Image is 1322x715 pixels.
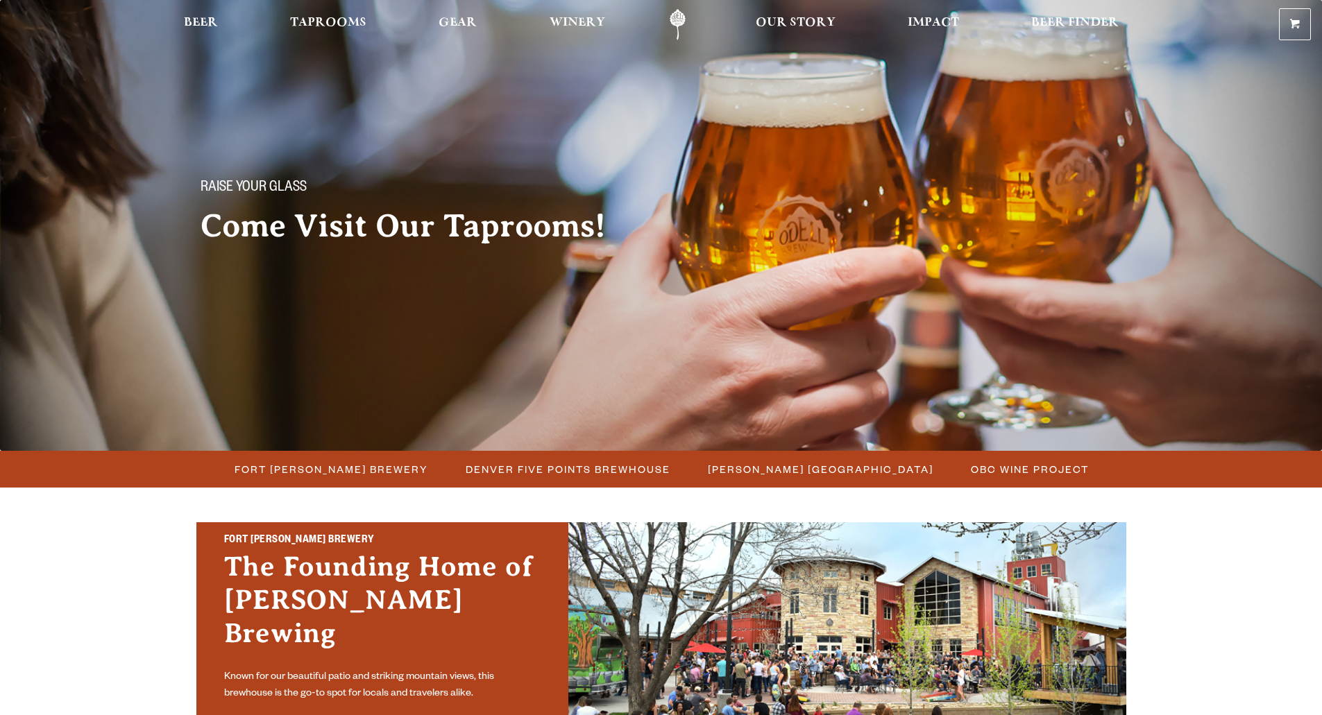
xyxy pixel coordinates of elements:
h2: Come Visit Our Taprooms! [201,209,634,243]
span: Impact [908,17,959,28]
p: Known for our beautiful patio and striking mountain views, this brewhouse is the go-to spot for l... [224,669,541,703]
h2: Fort [PERSON_NAME] Brewery [224,532,541,550]
span: Beer Finder [1031,17,1119,28]
span: OBC Wine Project [971,459,1089,479]
span: Beer [184,17,218,28]
a: Odell Home [652,9,704,40]
span: Denver Five Points Brewhouse [466,459,670,479]
a: [PERSON_NAME] [GEOGRAPHIC_DATA] [700,459,940,479]
a: Winery [541,9,614,40]
a: Gear [430,9,486,40]
span: Taprooms [290,17,366,28]
a: Fort [PERSON_NAME] Brewery [226,459,435,479]
a: Our Story [747,9,845,40]
span: Raise your glass [201,180,307,198]
span: [PERSON_NAME] [GEOGRAPHIC_DATA] [708,459,933,479]
a: Beer [175,9,227,40]
span: Fort [PERSON_NAME] Brewery [235,459,428,479]
a: Taprooms [281,9,375,40]
a: Impact [899,9,968,40]
span: Our Story [756,17,836,28]
h3: The Founding Home of [PERSON_NAME] Brewing [224,550,541,664]
a: OBC Wine Project [963,459,1096,479]
a: Beer Finder [1022,9,1128,40]
span: Gear [439,17,477,28]
a: Denver Five Points Brewhouse [457,459,677,479]
span: Winery [550,17,605,28]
